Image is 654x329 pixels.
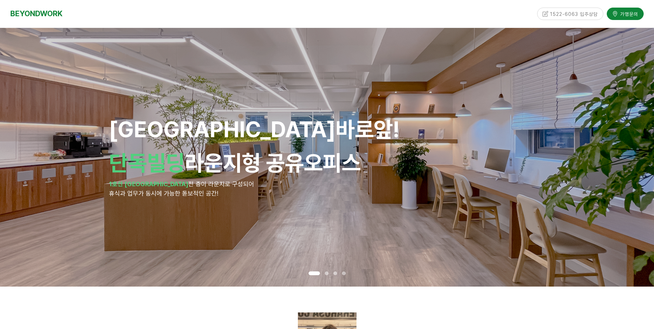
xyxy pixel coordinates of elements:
[109,116,400,142] span: [GEOGRAPHIC_DATA]
[188,180,254,188] span: 전 층이 라운지로 구성되어
[109,180,188,188] strong: 1호선 [GEOGRAPHIC_DATA]
[618,9,638,16] span: 가맹문의
[607,6,644,18] a: 가맹문의
[336,116,400,142] span: 바로앞!
[109,150,361,176] span: 라운지형 공유오피스
[109,150,185,176] span: 단독빌딩
[10,7,62,20] a: BEYONDWORK
[109,190,218,197] span: 휴식과 업무가 동시에 가능한 돋보적인 공간!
